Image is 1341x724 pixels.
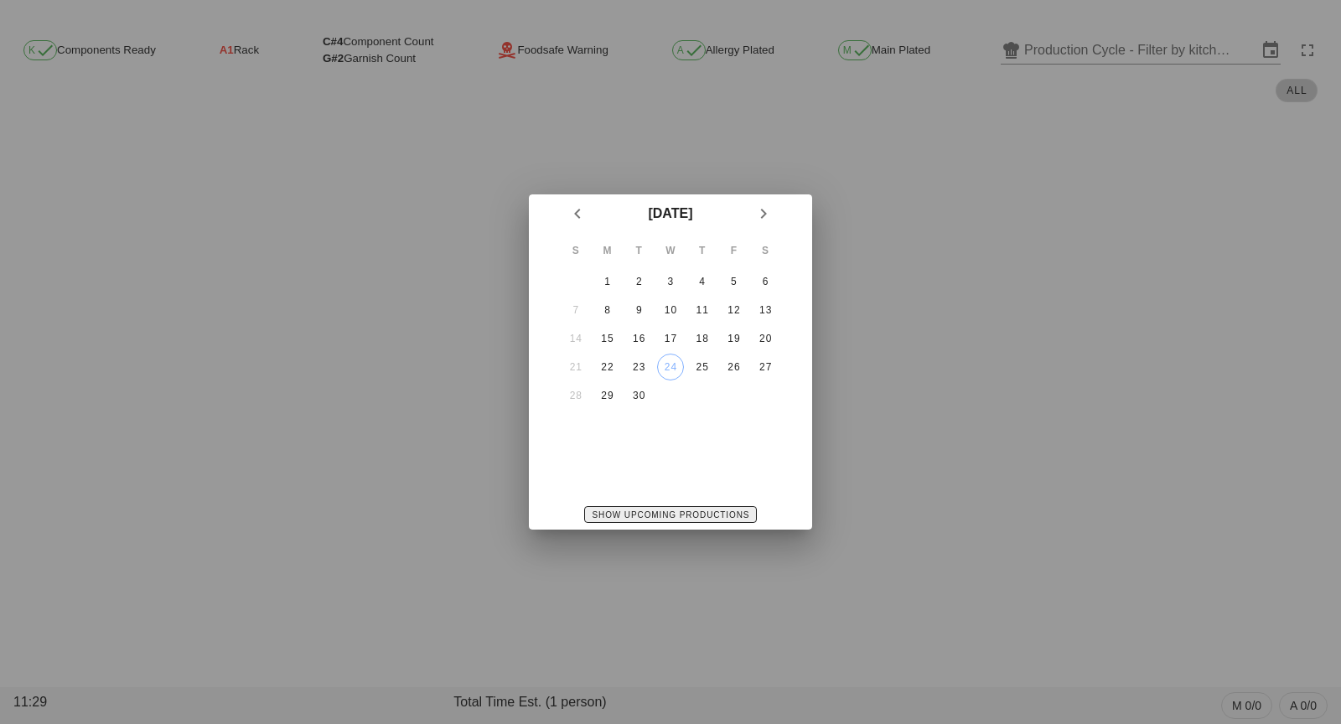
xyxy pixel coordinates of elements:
th: M [593,235,623,266]
div: 20 [752,333,779,344]
button: [DATE] [641,198,699,230]
div: 24 [658,361,683,373]
button: 10 [657,297,684,323]
div: 12 [720,304,747,316]
th: F [719,235,749,266]
div: 29 [594,390,621,401]
button: 19 [720,325,747,352]
div: 27 [752,361,779,373]
div: 26 [720,361,747,373]
button: 5 [720,268,747,295]
button: 8 [594,297,621,323]
button: 12 [720,297,747,323]
div: 10 [657,304,684,316]
button: 15 [594,325,621,352]
button: 2 [625,268,652,295]
div: 8 [594,304,621,316]
div: 25 [689,361,716,373]
div: 13 [752,304,779,316]
div: 5 [720,276,747,287]
button: 1 [594,268,621,295]
button: 27 [752,354,779,380]
button: Previous month [562,199,593,229]
button: 4 [689,268,716,295]
div: 15 [594,333,621,344]
button: 18 [689,325,716,352]
div: 9 [625,304,652,316]
button: 30 [625,382,652,409]
div: 22 [594,361,621,373]
button: 22 [594,354,621,380]
button: 23 [625,354,652,380]
span: Show Upcoming Productions [592,510,750,520]
div: 1 [594,276,621,287]
button: 20 [752,325,779,352]
button: 29 [594,382,621,409]
th: T [687,235,717,266]
div: 3 [657,276,684,287]
div: 19 [720,333,747,344]
div: 17 [657,333,684,344]
div: 18 [689,333,716,344]
th: T [624,235,654,266]
th: S [750,235,780,266]
div: 2 [625,276,652,287]
div: 4 [689,276,716,287]
button: 25 [689,354,716,380]
button: Show Upcoming Productions [584,506,758,523]
button: 16 [625,325,652,352]
button: 3 [657,268,684,295]
button: Next month [748,199,779,229]
button: 26 [720,354,747,380]
button: 17 [657,325,684,352]
th: W [655,235,686,266]
button: 11 [689,297,716,323]
button: 9 [625,297,652,323]
div: 16 [625,333,652,344]
th: S [561,235,591,266]
button: 6 [752,268,779,295]
div: 23 [625,361,652,373]
div: 6 [752,276,779,287]
div: 11 [689,304,716,316]
div: 30 [625,390,652,401]
button: 13 [752,297,779,323]
button: 24 [657,354,684,380]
